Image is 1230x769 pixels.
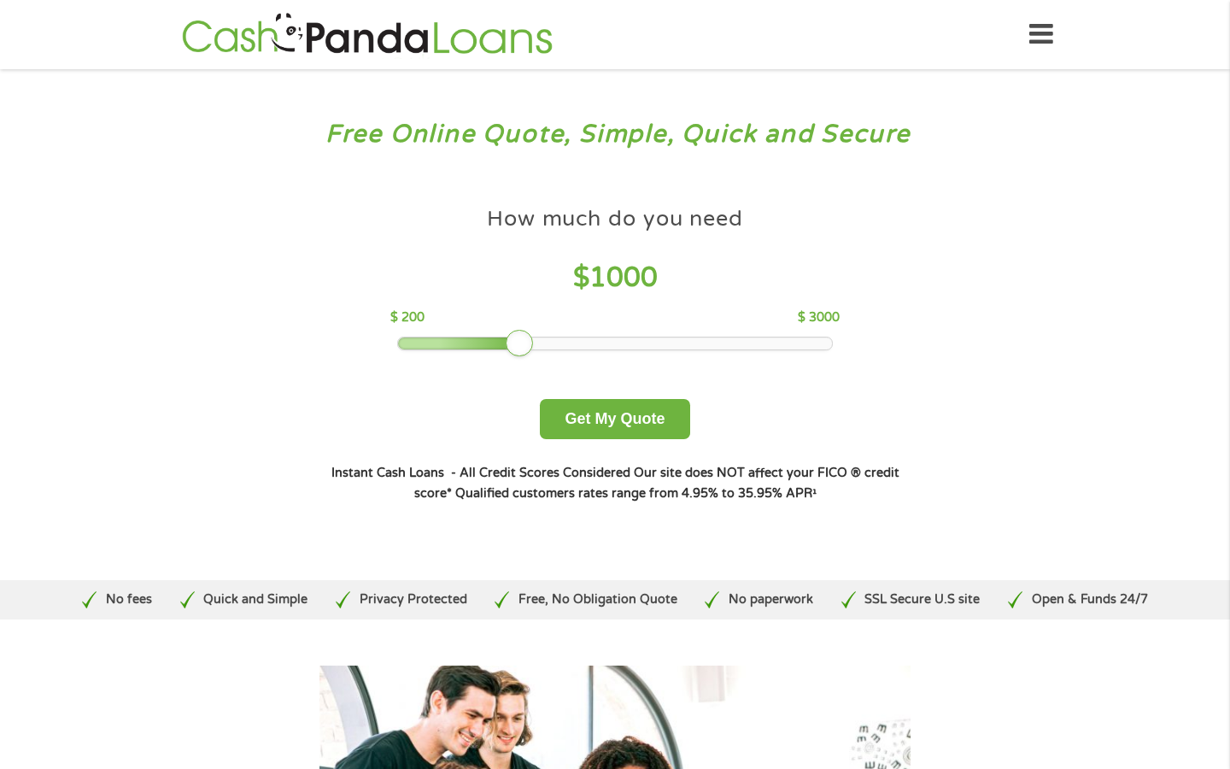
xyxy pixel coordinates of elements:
[203,590,307,609] p: Quick and Simple
[518,590,677,609] p: Free, No Obligation Quote
[50,119,1181,150] h3: Free Online Quote, Simple, Quick and Secure
[540,399,689,439] button: Get My Quote
[798,308,840,327] p: $ 3000
[487,205,743,233] h4: How much do you need
[390,261,839,296] h4: $
[729,590,813,609] p: No paperwork
[390,308,425,327] p: $ 200
[177,10,558,59] img: GetLoanNow Logo
[864,590,980,609] p: SSL Secure U.S site
[589,261,658,294] span: 1000
[455,486,817,501] strong: Qualified customers rates range from 4.95% to 35.95% APR¹
[414,466,899,501] strong: Our site does NOT affect your FICO ® credit score*
[106,590,152,609] p: No fees
[331,466,630,480] strong: Instant Cash Loans - All Credit Scores Considered
[1032,590,1148,609] p: Open & Funds 24/7
[360,590,467,609] p: Privacy Protected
